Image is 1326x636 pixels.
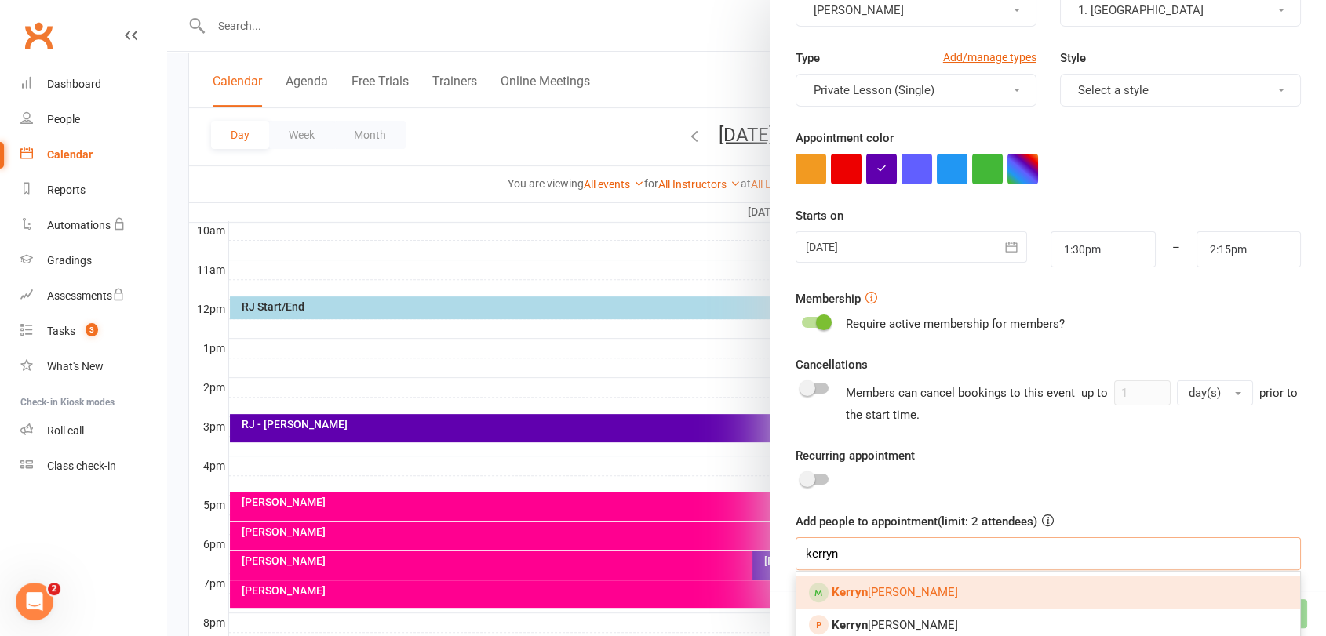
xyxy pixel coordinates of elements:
div: Automations [47,219,111,231]
a: Clubworx [19,16,58,55]
label: Cancellations [796,355,868,374]
label: Style [1060,49,1086,67]
a: Reports [20,173,166,208]
a: Automations [20,208,166,243]
div: Tasks [47,325,75,337]
a: Gradings [20,243,166,278]
strong: Kerryn [832,618,868,632]
div: People [47,113,80,125]
a: Tasks 3 [20,314,166,349]
span: (limit: 2 attendees) [938,514,1054,529]
label: Recurring appointment [796,446,915,465]
span: day(s) [1189,386,1221,400]
label: Starts on [796,206,843,225]
a: Roll call [20,413,166,449]
span: [PERSON_NAME] [814,3,904,17]
label: Add people to appointment [796,512,1054,531]
div: Reports [47,184,86,196]
a: Assessments [20,278,166,314]
div: Assessments [47,289,125,302]
button: day(s) [1177,380,1253,405]
div: Members can cancel bookings to this event [846,380,1301,424]
a: Class kiosk mode [20,449,166,484]
strong: Kerryn [832,585,868,599]
input: Search and members and prospects [796,537,1301,570]
div: Calendar [47,148,93,161]
span: 2 [48,583,60,595]
div: Dashboard [47,78,101,90]
div: Require active membership for members? [846,314,1065,333]
a: People [20,102,166,137]
label: Membership [796,289,861,308]
span: Private Lesson (Single) [814,83,934,97]
div: Roll call [47,424,84,437]
label: Appointment color [796,129,894,147]
a: Calendar [20,137,166,173]
span: 1. [GEOGRAPHIC_DATA] [1078,3,1204,17]
div: Gradings [47,254,92,267]
span: [PERSON_NAME] [832,618,958,632]
button: Select a style [1060,74,1301,107]
div: up to [1081,380,1253,405]
div: Class check-in [47,460,116,472]
div: – [1155,231,1197,267]
span: 3 [86,323,98,336]
span: Select a style [1078,83,1149,97]
iframe: Intercom live chat [16,583,53,620]
span: [PERSON_NAME] [832,585,958,599]
button: Private Lesson (Single) [796,74,1036,107]
div: What's New [47,360,104,373]
a: Dashboard [20,67,166,102]
label: Type [796,49,820,67]
a: What's New [20,349,166,384]
a: Add/manage types [943,49,1036,66]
